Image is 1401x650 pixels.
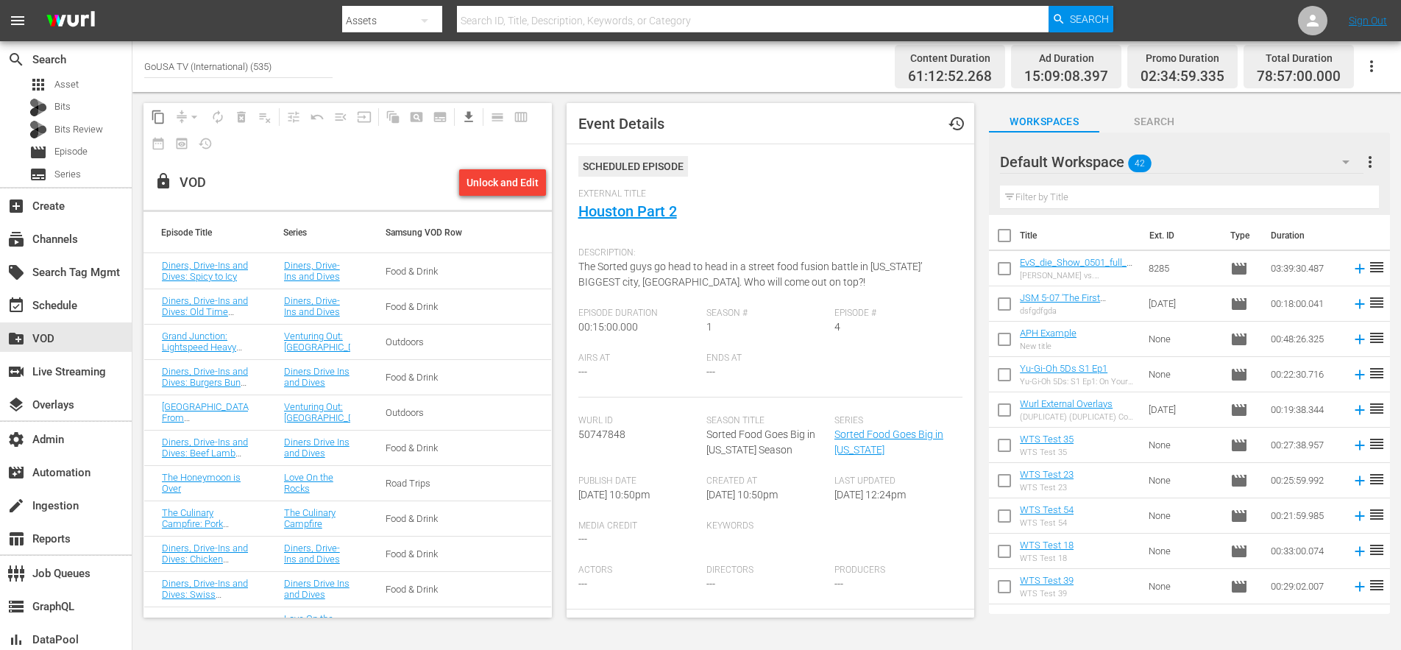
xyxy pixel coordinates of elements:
svg: Add to Schedule [1352,331,1368,347]
span: VOD [7,330,25,347]
span: --- [578,578,587,590]
span: Month Calendar View [146,132,170,155]
span: Ingestion [7,497,25,515]
svg: Add to Schedule [1352,296,1368,312]
span: Wurl Id [578,415,699,427]
span: Media Credit [578,520,699,532]
a: [GEOGRAPHIC_DATA]: From [GEOGRAPHIC_DATA] 'till [PERSON_NAME] [162,401,253,445]
a: WTS Test 18 [1020,540,1074,551]
span: Episode [1230,472,1248,490]
span: DataPool [7,631,25,649]
span: Airs At [578,353,699,364]
th: Title [1020,215,1141,256]
span: lock [155,172,172,190]
td: 00:29:02.007 [1265,569,1346,604]
span: Episode [54,144,88,159]
span: 61:12:52.268 [908,68,992,85]
span: 78:57:00.000 [1257,68,1341,85]
td: None [1143,534,1224,569]
span: reorder [1368,258,1386,276]
span: Search Tag Mgmt [7,264,25,281]
div: VOD [180,174,206,191]
span: reorder [1368,541,1386,559]
span: Keywords [706,520,827,532]
span: Search [1070,6,1109,32]
div: Ad Duration [1024,48,1108,68]
a: Houston Part 2 [578,202,677,220]
span: 1 [706,321,712,333]
span: reorder [1368,400,1386,417]
svg: Add to Schedule [1352,543,1368,559]
td: 00:21:59.985 [1265,498,1346,534]
span: Clear Lineup [253,105,277,129]
div: Food & Drink [386,584,452,595]
div: Food & Drink [386,372,452,383]
span: Select an event to delete [230,105,253,129]
a: The Culinary Campfire: Pork Coppa [162,507,229,540]
div: Content Duration [908,48,992,68]
svg: Add to Schedule [1352,367,1368,383]
span: [DATE] 12:24pm [834,489,906,501]
td: 00:19:38.344 [1265,392,1346,428]
span: reorder [1368,294,1386,311]
span: Producers [834,565,955,576]
a: WTS Test 35 [1020,434,1074,445]
span: 15:09:08.397 [1024,68,1108,85]
span: Series [29,166,47,183]
div: WTS Test 18 [1020,554,1074,563]
th: Duration [1262,215,1350,256]
span: [DATE] 10:50pm [706,489,778,501]
div: WTS Test 54 [1020,518,1074,528]
div: WTS Test 35 [1020,448,1074,457]
a: Love On the Rocks [284,472,333,494]
span: Admin [7,431,25,448]
div: New title [1020,342,1077,351]
a: Diners Drive Ins and Dives [284,366,350,388]
td: 00:29:02.007 [1265,604,1346,640]
span: Customize Events [277,103,305,132]
a: Sorted Food Goes Big in [US_STATE] [834,428,943,456]
span: Reports [7,530,25,548]
td: None [1143,498,1224,534]
span: 50747848 [578,428,625,440]
span: Job Queues [7,565,25,582]
span: Sorted Food Goes Big in [US_STATE] Season [706,428,815,456]
a: Diners Drive Ins and Dives [284,578,350,600]
a: Diners, Drive-Ins and Dives: Beef Lamb Pig [162,437,248,470]
span: Event History [948,115,965,133]
a: The Culinary Campfire [284,507,336,529]
span: content_copy [151,110,166,124]
span: Description: [578,247,956,259]
span: menu [9,12,26,29]
span: Episode [1230,543,1248,560]
span: get_app [461,110,476,124]
span: Created At [706,476,827,487]
span: The Sorted guys go head to head in a street food fusion battle in [US_STATE]’ BIGGEST city, [GEOG... [578,261,923,288]
a: WTS Test 54 [1020,504,1074,515]
div: Food & Drink [386,442,452,453]
span: Revert to Primary Episode [305,105,329,129]
span: Directors [706,565,827,576]
span: Last Updated [834,476,955,487]
a: JSM 5-07 'The First Thanksgiving' (+125) [1020,292,1106,314]
svg: Add to Schedule [1352,402,1368,418]
a: Grand Junction: Lightspeed Heavy Lift [162,331,242,364]
a: The Honeymoon is Over [162,472,241,494]
div: WTS Test 39 [1020,589,1074,598]
span: Channels [7,230,25,248]
a: Diners, Drive-Ins and Dives: Chicken Trifecta [162,543,248,576]
a: WTS Test 23 [1020,469,1074,480]
span: Schedule [7,297,25,314]
th: Samsung VOD Row [368,212,470,253]
span: reorder [1368,470,1386,488]
div: dsfgdfgda [1020,306,1137,316]
div: Road Trips [386,478,452,489]
td: 00:48:26.325 [1265,322,1346,357]
a: APH Example [1020,328,1077,339]
td: None [1143,463,1224,498]
span: 4 [834,321,840,333]
span: Event Details [578,115,664,133]
span: Episode [1230,295,1248,313]
span: Overlays [7,396,25,414]
div: Outdoors [386,336,452,347]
